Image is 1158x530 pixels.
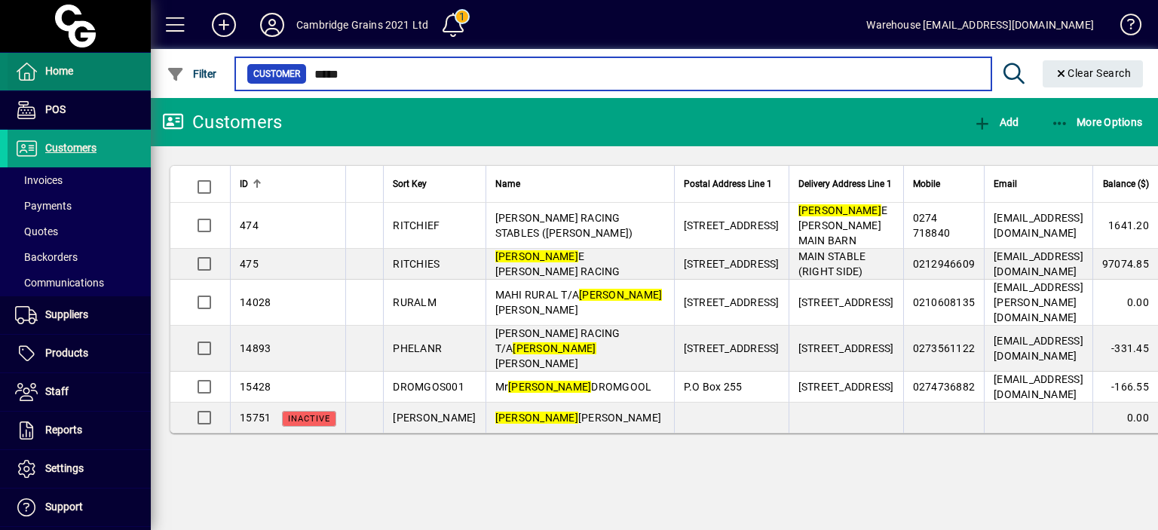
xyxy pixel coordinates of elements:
span: Filter [167,68,217,80]
span: More Options [1051,116,1143,128]
div: Mobile [913,176,976,192]
span: [EMAIL_ADDRESS][DOMAIN_NAME] [994,335,1083,362]
a: Quotes [8,219,151,244]
span: [STREET_ADDRESS] [798,381,894,393]
span: 14893 [240,342,271,354]
em: [PERSON_NAME] [495,412,578,424]
span: 0210608135 [913,296,976,308]
span: DROMGOS001 [393,381,464,393]
span: P.O Box 255 [684,381,743,393]
a: Settings [8,450,151,488]
span: Name [495,176,520,192]
a: Support [8,489,151,526]
span: RURALM [393,296,437,308]
span: Sort Key [393,176,427,192]
span: Settings [45,462,84,474]
span: Communications [15,277,104,289]
span: [STREET_ADDRESS] [684,342,780,354]
span: [PERSON_NAME] RACING STABLES ([PERSON_NAME]) [495,212,633,239]
span: [PERSON_NAME] RACING T/A [PERSON_NAME] [495,327,620,369]
span: Postal Address Line 1 [684,176,772,192]
span: Clear Search [1055,67,1132,79]
div: ID [240,176,336,192]
button: Profile [248,11,296,38]
em: [PERSON_NAME] [579,289,662,301]
span: POS [45,103,66,115]
button: More Options [1047,109,1147,136]
span: E [PERSON_NAME] MAIN BARN [798,204,888,247]
button: Clear [1043,60,1144,87]
span: 14028 [240,296,271,308]
span: [PERSON_NAME] [495,412,662,424]
span: PHELANR [393,342,442,354]
button: Filter [163,60,221,87]
a: Invoices [8,167,151,193]
div: Name [495,176,665,192]
a: Payments [8,193,151,219]
span: [STREET_ADDRESS] [684,258,780,270]
span: [PERSON_NAME] [393,412,476,424]
a: POS [8,91,151,129]
span: Products [45,347,88,359]
span: Reports [45,424,82,436]
span: 474 [240,219,259,231]
span: 0273561122 [913,342,976,354]
span: [STREET_ADDRESS] [684,296,780,308]
span: RITCHIES [393,258,440,270]
em: [PERSON_NAME] [508,381,591,393]
a: Staff [8,373,151,411]
span: Payments [15,200,72,212]
span: [EMAIL_ADDRESS][PERSON_NAME][DOMAIN_NAME] [994,281,1083,323]
span: Backorders [15,251,78,263]
span: Suppliers [45,308,88,320]
span: Customers [45,142,96,154]
a: Suppliers [8,296,151,334]
span: 0274 718840 [913,212,951,239]
div: Email [994,176,1083,192]
span: ID [240,176,248,192]
a: Reports [8,412,151,449]
a: Products [8,335,151,372]
em: [PERSON_NAME] [513,342,596,354]
em: [PERSON_NAME] [495,250,578,262]
span: 475 [240,258,259,270]
span: Staff [45,385,69,397]
span: Inactive [288,414,330,424]
span: [EMAIL_ADDRESS][DOMAIN_NAME] [994,212,1083,239]
span: [STREET_ADDRESS] [684,219,780,231]
span: RITCHIEF [393,219,440,231]
div: Cambridge Grains 2021 Ltd [296,13,428,37]
div: Customers [162,110,282,134]
a: Knowledge Base [1109,3,1139,52]
span: Quotes [15,225,58,237]
a: Communications [8,270,151,296]
a: Backorders [8,244,151,270]
a: Home [8,53,151,90]
span: [STREET_ADDRESS] [798,342,894,354]
span: Add [973,116,1019,128]
span: E [PERSON_NAME] RACING [495,250,620,277]
span: Mobile [913,176,940,192]
span: Balance ($) [1103,176,1149,192]
button: Add [200,11,248,38]
span: [EMAIL_ADDRESS][DOMAIN_NAME] [994,373,1083,400]
span: Customer [253,66,300,81]
span: [EMAIL_ADDRESS][DOMAIN_NAME] [994,250,1083,277]
span: Delivery Address Line 1 [798,176,892,192]
span: Home [45,65,73,77]
span: Email [994,176,1017,192]
span: 15751 [240,412,271,424]
div: Warehouse [EMAIL_ADDRESS][DOMAIN_NAME] [866,13,1094,37]
span: Mr DROMGOOL [495,381,652,393]
span: 15428 [240,381,271,393]
span: MAHI RURAL T/A [PERSON_NAME] [495,289,663,316]
em: [PERSON_NAME] [798,204,881,216]
span: 0212946609 [913,258,976,270]
button: Add [970,109,1022,136]
span: [STREET_ADDRESS] [798,296,894,308]
span: MAIN STABLE (RIGHT SIDE) [798,250,866,277]
span: Invoices [15,174,63,186]
span: Support [45,501,83,513]
span: 0274736882 [913,381,976,393]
